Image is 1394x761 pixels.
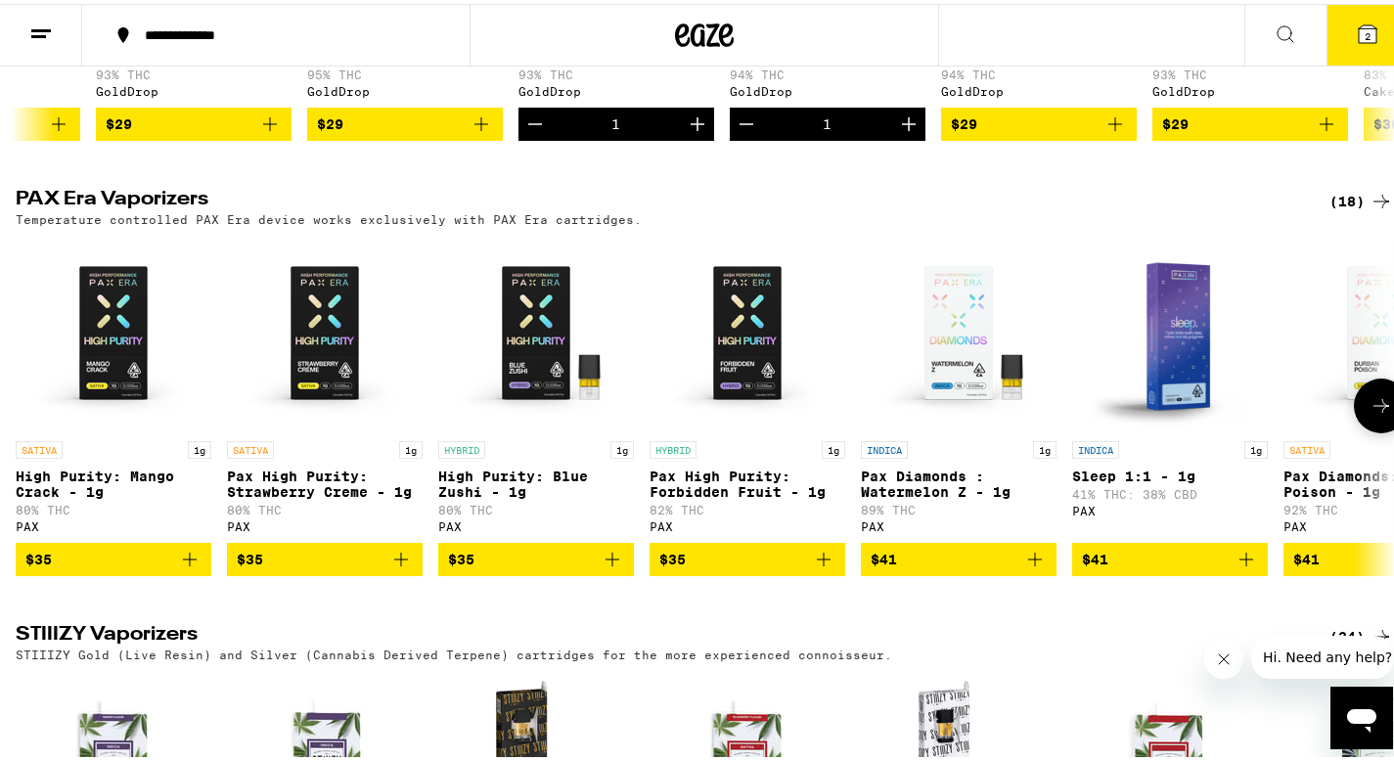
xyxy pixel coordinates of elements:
[1072,484,1268,497] p: 41% THC: 38% CBD
[1330,683,1393,745] iframe: Button to launch messaging window
[96,104,292,137] button: Add to bag
[518,104,552,137] button: Decrement
[16,465,211,496] p: High Purity: Mango Crack - 1g
[1204,636,1243,675] iframe: Close message
[16,232,211,539] a: Open page for High Purity: Mango Crack - 1g from PAX
[730,104,763,137] button: Decrement
[16,645,892,657] p: STIIIZY Gold (Live Resin) and Silver (Cannabis Derived Terpene) cartridges for the more experienc...
[650,500,845,513] p: 82% THC
[16,539,211,572] button: Add to bag
[650,465,845,496] p: Pax High Purity: Forbidden Fruit - 1g
[438,516,634,529] div: PAX
[1152,104,1348,137] button: Add to bag
[871,548,897,563] span: $41
[650,516,845,529] div: PAX
[438,437,485,455] p: HYBRID
[227,232,423,427] img: PAX - Pax High Purity: Strawberry Creme - 1g
[650,437,697,455] p: HYBRID
[227,500,423,513] p: 80% THC
[307,81,503,94] div: GoldDrop
[1072,465,1268,480] p: Sleep 1:1 - 1g
[1082,548,1108,563] span: $41
[518,65,714,77] p: 93% THC
[307,65,503,77] p: 95% THC
[227,437,274,455] p: SATIVA
[650,232,845,539] a: Open page for Pax High Purity: Forbidden Fruit - 1g from PAX
[227,539,423,572] button: Add to bag
[317,112,343,128] span: $29
[1033,437,1057,455] p: 1g
[861,516,1057,529] div: PAX
[16,209,642,222] p: Temperature controlled PAX Era device works exclusively with PAX Era cartridges.
[1152,81,1348,94] div: GoldDrop
[730,65,925,77] p: 94% THC
[188,437,211,455] p: 1g
[861,437,908,455] p: INDICA
[1152,65,1348,77] p: 93% THC
[650,539,845,572] button: Add to bag
[16,621,1297,645] h2: STIIIZY Vaporizers
[399,437,423,455] p: 1g
[730,81,925,94] div: GoldDrop
[1072,501,1268,514] div: PAX
[25,548,52,563] span: $35
[1244,437,1268,455] p: 1g
[951,112,977,128] span: $29
[1162,112,1189,128] span: $29
[1087,232,1254,427] img: PAX - Sleep 1:1 - 1g
[941,65,1137,77] p: 94% THC
[861,232,1057,427] img: PAX - Pax Diamonds : Watermelon Z - 1g
[16,500,211,513] p: 80% THC
[822,437,845,455] p: 1g
[438,232,634,427] img: PAX - High Purity: Blue Zushi - 1g
[1365,26,1371,38] span: 2
[612,112,621,128] div: 1
[1293,548,1320,563] span: $41
[1283,437,1330,455] p: SATIVA
[438,539,634,572] button: Add to bag
[16,186,1297,209] h2: PAX Era Vaporizers
[1329,186,1393,209] a: (18)
[227,232,423,539] a: Open page for Pax High Purity: Strawberry Creme - 1g from PAX
[438,232,634,539] a: Open page for High Purity: Blue Zushi - 1g from PAX
[96,81,292,94] div: GoldDrop
[650,232,845,427] img: PAX - Pax High Purity: Forbidden Fruit - 1g
[227,516,423,529] div: PAX
[1072,539,1268,572] button: Add to bag
[1329,621,1393,645] a: (34)
[941,81,1137,94] div: GoldDrop
[610,437,634,455] p: 1g
[892,104,925,137] button: Increment
[861,232,1057,539] a: Open page for Pax Diamonds : Watermelon Z - 1g from PAX
[16,516,211,529] div: PAX
[96,65,292,77] p: 93% THC
[227,465,423,496] p: Pax High Purity: Strawberry Creme - 1g
[681,104,714,137] button: Increment
[824,112,832,128] div: 1
[307,104,503,137] button: Add to bag
[861,500,1057,513] p: 89% THC
[1072,437,1119,455] p: INDICA
[861,539,1057,572] button: Add to bag
[438,465,634,496] p: High Purity: Blue Zushi - 1g
[518,81,714,94] div: GoldDrop
[1251,632,1393,675] iframe: Message from company
[16,437,63,455] p: SATIVA
[941,104,1137,137] button: Add to bag
[448,548,474,563] span: $35
[861,465,1057,496] p: Pax Diamonds : Watermelon Z - 1g
[237,548,263,563] span: $35
[659,548,686,563] span: $35
[16,232,211,427] img: PAX - High Purity: Mango Crack - 1g
[438,500,634,513] p: 80% THC
[106,112,132,128] span: $29
[1072,232,1268,539] a: Open page for Sleep 1:1 - 1g from PAX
